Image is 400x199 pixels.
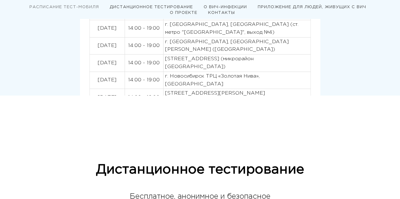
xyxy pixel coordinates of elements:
[126,94,162,102] p: 14:00 - 19:00
[208,11,235,15] a: КОНТАКТЫ
[126,25,162,32] p: 14:00 - 19:00
[258,5,366,9] a: ПРИЛОЖЕНИЕ ДЛЯ ЛЮДЕЙ, ЖИВУЩИХ С ВИЧ
[91,25,123,32] p: [DATE]
[91,59,123,67] p: [DATE]
[170,11,197,15] a: О ПРОЕКТЕ
[165,55,309,71] p: [STREET_ADDRESS] (микрорайон [GEOGRAPHIC_DATA])
[165,90,309,105] p: [STREET_ADDRESS][PERSON_NAME][PERSON_NAME]
[126,76,162,84] p: 14:00 - 19:00
[91,94,123,102] p: [DATE]
[204,5,247,9] a: О ВИЧ-ИНФЕКЦИИ
[165,38,309,54] p: г. [GEOGRAPHIC_DATA], [GEOGRAPHIC_DATA][PERSON_NAME] ([GEOGRAPHIC_DATA])
[165,73,309,88] p: г. Новосибирск ТРЦ «Золотая Нива», [GEOGRAPHIC_DATA]
[29,5,99,9] a: РАСПИСАНИЕ ТЕСТ-МОБИЛЯ
[126,42,162,50] p: 14:00 - 19:00
[165,21,309,37] p: г. [GEOGRAPHIC_DATA], [GEOGRAPHIC_DATA] (ст. метро "[GEOGRAPHIC_DATA]", выход №4)
[96,164,304,176] span: Дистанционное тестирование
[91,42,123,50] p: [DATE]
[126,59,162,67] p: 14:00 - 19:00
[110,5,193,9] a: ДИСТАНЦИОННОЕ ТЕСТИРОВАНИЕ
[91,76,123,84] p: [DATE]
